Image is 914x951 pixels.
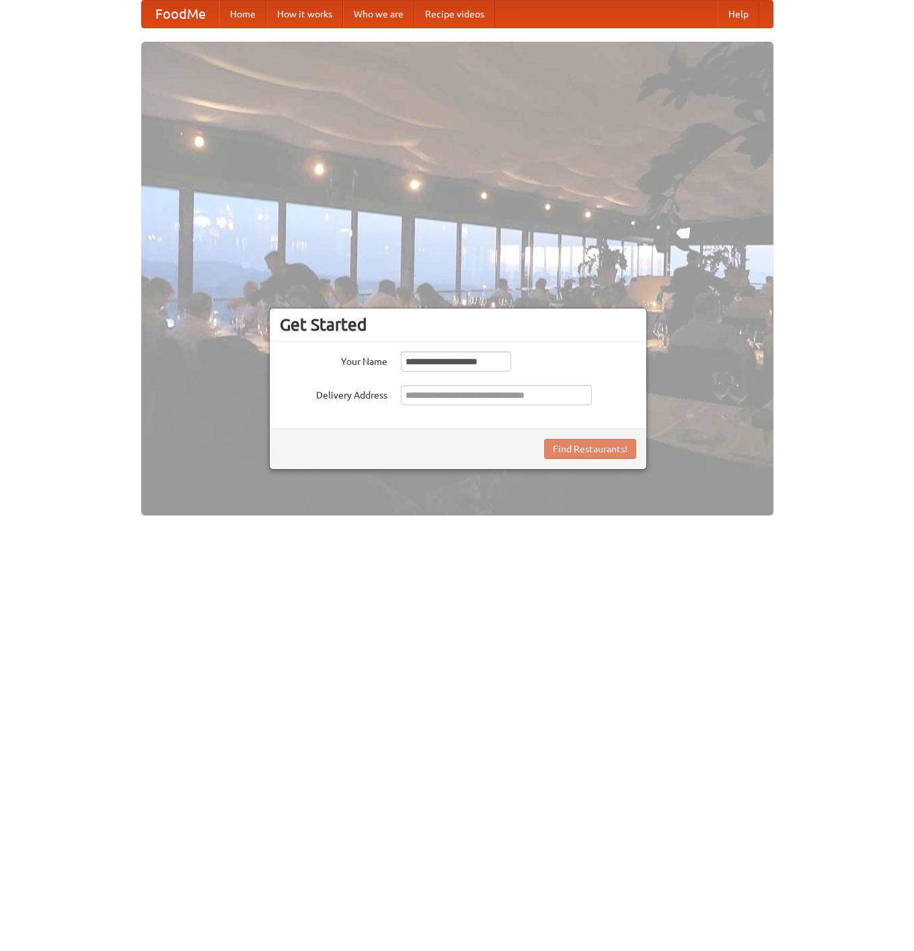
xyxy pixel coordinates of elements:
[414,1,495,28] a: Recipe videos
[280,315,636,335] h3: Get Started
[718,1,759,28] a: Help
[266,1,343,28] a: How it works
[142,1,219,28] a: FoodMe
[280,385,387,402] label: Delivery Address
[544,439,636,459] button: Find Restaurants!
[219,1,266,28] a: Home
[280,352,387,368] label: Your Name
[343,1,414,28] a: Who we are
